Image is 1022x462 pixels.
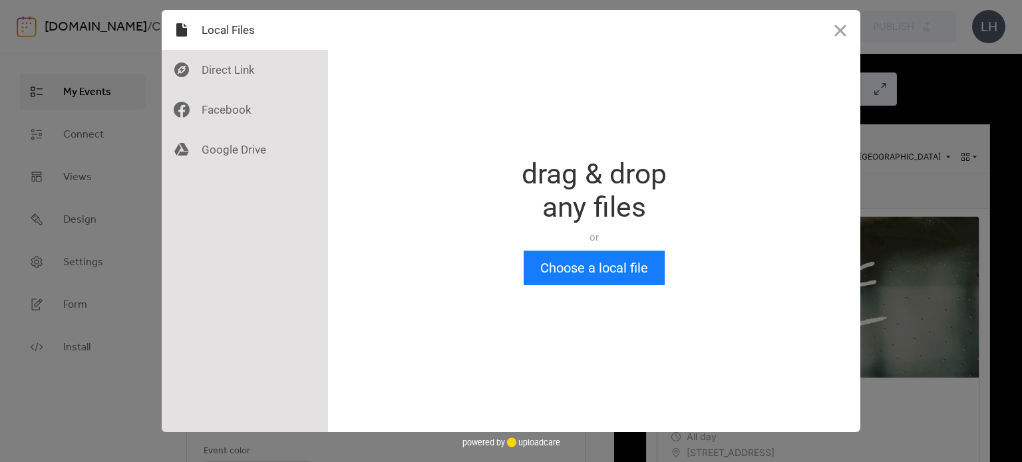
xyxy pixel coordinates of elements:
div: drag & drop any files [522,158,667,224]
button: Close [820,10,860,50]
div: Facebook [162,90,328,130]
div: Local Files [162,10,328,50]
div: Direct Link [162,50,328,90]
div: powered by [462,432,560,452]
button: Choose a local file [524,251,665,285]
div: Google Drive [162,130,328,170]
div: or [522,231,667,244]
a: uploadcare [505,437,560,447]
